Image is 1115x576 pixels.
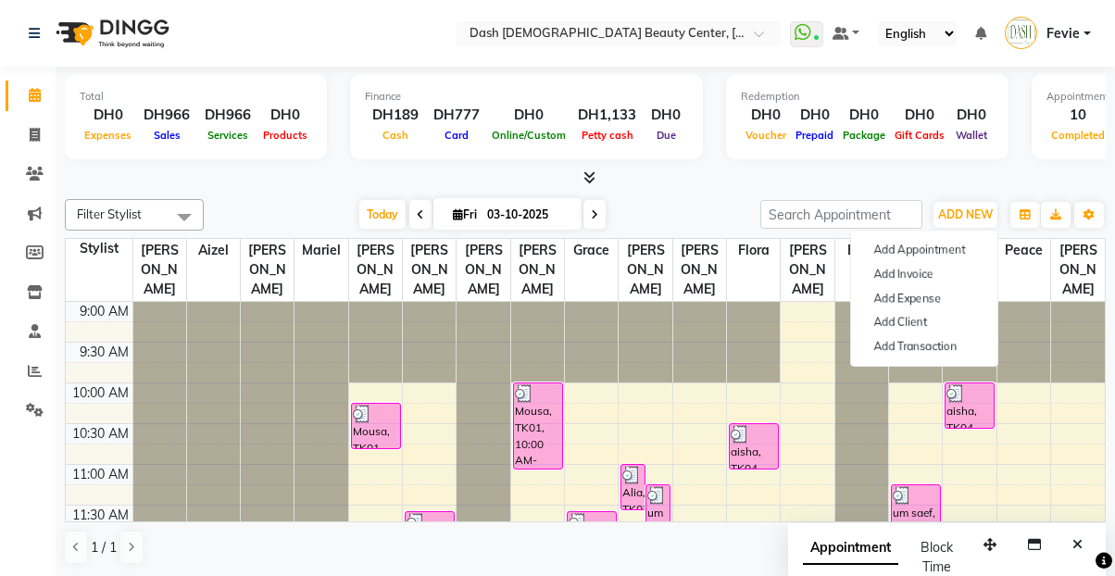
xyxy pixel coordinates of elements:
a: Add Expense [851,286,997,310]
span: Card [440,129,473,142]
div: aisha, TK04, 10:30 AM-11:05 AM, Basic Pedicure [730,424,778,469]
div: Azza, TK07, 11:35 AM-12:10 PM, Basic Manicure (DH65) [568,512,616,557]
div: DH0 [644,105,688,126]
div: 10 [1046,105,1109,126]
span: [PERSON_NAME] [133,239,186,301]
div: um saef, TK02, 11:15 AM-11:50 AM, Hair Color - Roots (Own) [646,485,670,530]
span: Block Time [921,539,953,575]
div: nouf, TK06, 11:35 AM-12:10 PM, Normal Hair Wash (DH40) [406,512,454,557]
span: Gift Cards [890,129,949,142]
span: Completed [1046,129,1109,142]
div: 11:30 AM [69,506,132,525]
button: ADD NEW [933,202,997,228]
span: Products [258,129,312,142]
a: Add Invoice [851,262,997,286]
div: DH0 [741,105,791,126]
div: 10:30 AM [69,424,132,444]
span: Voucher [741,129,791,142]
span: [PERSON_NAME] [403,239,456,301]
div: um saef, TK02, 11:15 AM-11:50 AM, Normal Hair Wash [892,485,940,530]
span: Services [203,129,253,142]
div: DH1,133 [570,105,644,126]
span: [PERSON_NAME] [457,239,509,301]
div: 9:30 AM [76,343,132,362]
div: Finance [365,89,688,105]
div: DH0 [838,105,890,126]
span: [PERSON_NAME] [511,239,564,301]
div: Alia, TK03, 11:00 AM-11:35 AM, Hair Color - Majirel Roots (DH180) [621,465,645,509]
span: Aizel [187,239,240,262]
span: [PERSON_NAME] [241,239,294,301]
div: DH0 [949,105,994,126]
span: Sales [149,129,185,142]
span: Wallet [951,129,992,142]
span: [PERSON_NAME] [349,239,402,301]
span: Flora [727,239,780,262]
span: Online/Custom [487,129,570,142]
span: Expenses [80,129,136,142]
a: Add Client [851,310,997,334]
div: Mousa, TK01, 10:15 AM-10:50 AM, Basic Manicure [352,404,400,448]
img: Fevie [1005,17,1037,49]
a: Add Transaction [851,334,997,358]
button: Close [1064,531,1091,559]
button: Add Appointment [851,238,997,262]
span: Mariel [294,239,347,262]
span: [PERSON_NAME] [1051,239,1105,301]
input: Search Appointment [760,200,922,229]
span: Grace [565,239,618,262]
div: DH0 [487,105,570,126]
img: logo [47,7,174,59]
div: DH189 [365,105,426,126]
div: DH0 [890,105,949,126]
span: ADD NEW [938,207,993,221]
div: 11:00 AM [69,465,132,484]
div: 10:00 AM [69,383,132,403]
span: Peace [997,239,1050,262]
span: Filter Stylist [77,207,142,221]
div: Total [80,89,312,105]
span: Due [652,129,681,142]
input: 2025-10-03 [482,201,574,229]
div: DH0 [80,105,136,126]
div: aisha, TK04, 10:00 AM-10:35 AM, Basic Manicure [946,383,994,428]
span: Appointment [803,532,898,565]
span: 1 / 1 [91,538,117,557]
div: Mousa, TK01, 10:00 AM-11:05 AM, Basic Pedicure,Lava Shells Massage 30 mins (DH150) [514,383,562,469]
div: DH966 [136,105,197,126]
span: Fevie [1046,24,1080,44]
div: DH966 [197,105,258,126]
div: Redemption [741,89,994,105]
span: Today [359,200,406,229]
span: [PERSON_NAME] [619,239,671,301]
div: DH0 [258,105,312,126]
span: Fri [448,207,482,221]
span: Prepaid [791,129,838,142]
div: DH777 [426,105,487,126]
div: DH0 [791,105,838,126]
div: 9:00 AM [76,302,132,321]
span: Petty cash [577,129,638,142]
span: [PERSON_NAME] [781,239,833,301]
span: [PERSON_NAME] [673,239,726,301]
span: Package [838,129,890,142]
div: Stylist [66,239,132,258]
span: Bobi [835,239,888,262]
span: Cash [378,129,413,142]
